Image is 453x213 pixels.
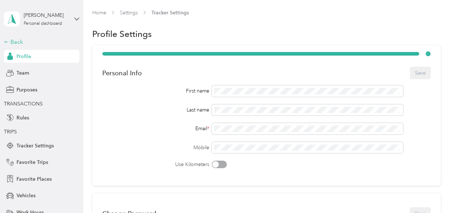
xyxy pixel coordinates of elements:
[17,175,52,183] span: Favorite Places
[92,10,106,16] a: Home
[4,129,17,135] span: TRIPS
[24,11,69,19] div: [PERSON_NAME]
[102,106,209,114] div: Last name
[102,125,209,132] div: Email
[102,144,209,151] label: Mobile
[92,30,152,38] h1: Profile Settings
[17,69,29,77] span: Team
[17,142,54,150] span: Tracker Settings
[102,87,209,95] div: First name
[17,86,37,94] span: Purposes
[17,192,36,199] span: Vehicles
[102,161,209,168] label: Use Kilometers
[17,53,31,60] span: Profile
[17,114,29,122] span: Rules
[4,38,76,46] div: Back
[120,10,138,16] a: Settings
[4,101,43,107] span: TRANSACTIONS
[24,22,62,26] div: Personal dashboard
[102,69,142,77] div: Personal Info
[413,173,453,213] iframe: Everlance-gr Chat Button Frame
[151,9,189,16] span: Tracker Settings
[17,158,48,166] span: Favorite Trips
